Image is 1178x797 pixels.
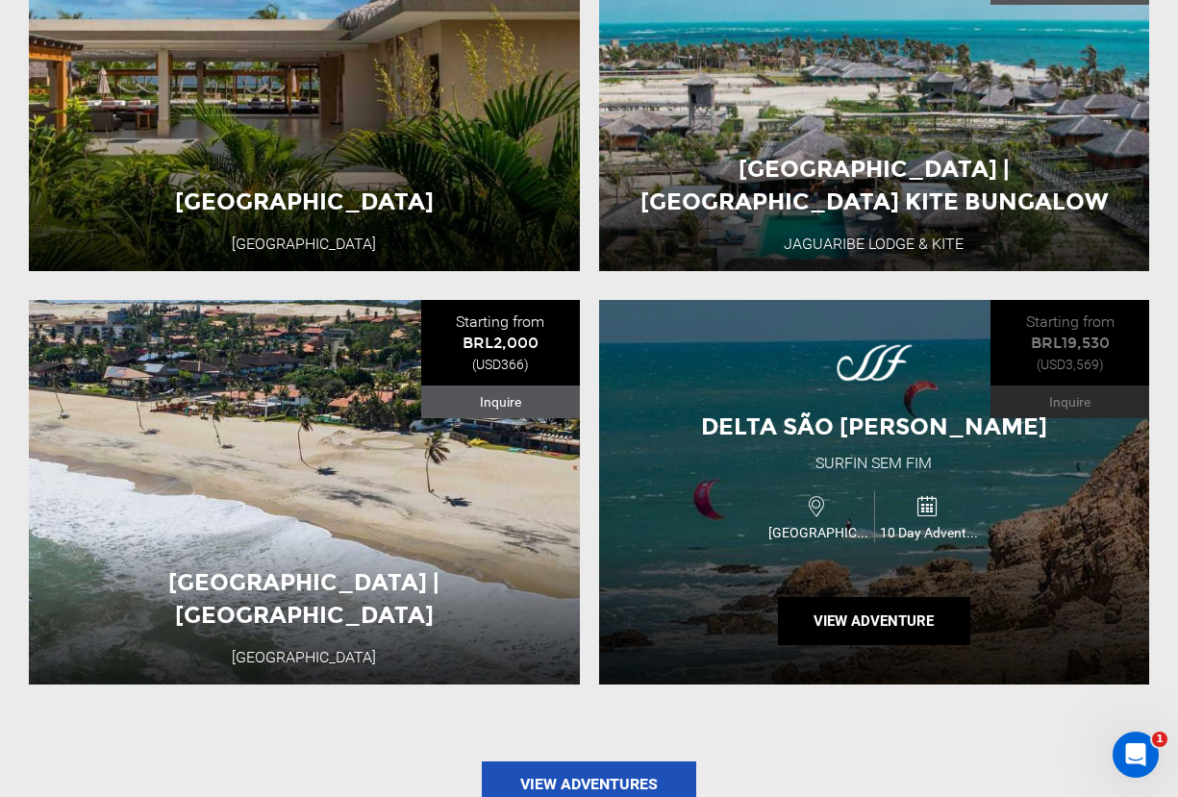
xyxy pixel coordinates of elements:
[701,412,1047,440] span: Delta São [PERSON_NAME]
[1113,732,1159,778] iframe: Intercom live chat
[1152,732,1167,747] span: 1
[815,453,932,475] div: Surfin Sem Fim
[875,523,984,542] span: 10 Day Adventure
[778,597,970,645] button: View Adventure
[764,523,873,542] span: [GEOGRAPHIC_DATA]
[836,324,913,401] img: images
